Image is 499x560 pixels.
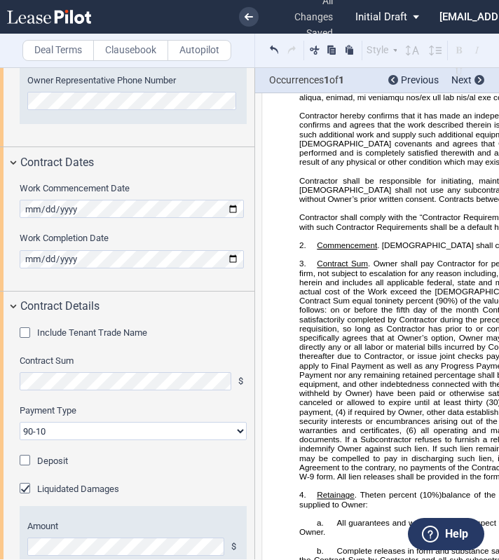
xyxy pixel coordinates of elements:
[317,518,324,527] span: a.
[93,40,168,61] label: Clausebook
[20,404,247,417] label: Payment Type
[317,546,324,555] span: b.
[388,74,439,88] div: Previous
[20,154,94,171] span: Contract Dates
[231,540,240,553] span: $
[20,232,247,245] label: Work Completion Date
[299,240,306,250] span: 2.
[20,482,119,496] md-checkbox: Liquidated Damages
[27,74,240,87] label: Owner Representative Phone Number
[22,40,94,61] label: Deal Terms
[20,298,100,315] span: Contract Details
[299,490,306,499] span: 4.
[355,11,407,23] span: Initial Draft
[324,41,340,58] button: Copy
[20,454,68,468] md-checkbox: Deposit
[37,483,119,496] label: Liquidated Damages
[307,41,323,58] button: Cut
[445,525,468,543] label: Help
[168,40,231,61] label: Autopilot
[381,296,458,305] span: ninety percent (90%)
[374,490,442,499] span: ten percent (10%)
[341,41,357,58] button: Paste
[27,520,240,533] label: Amount
[317,259,368,268] span: Contract Sum
[401,74,439,86] span: Previous
[339,74,344,86] b: 1
[238,375,247,388] span: $
[20,182,247,195] label: Work Commencement Date
[20,355,247,367] label: Contract Sum
[269,73,378,88] span: Occurrences of
[451,74,472,86] span: Next
[355,490,374,499] span: . The
[324,74,329,86] b: 1
[266,41,282,58] button: Undo
[408,518,484,550] button: Help
[317,240,377,250] span: Commencement
[317,490,354,499] span: Retainage
[37,455,68,467] label: Deposit
[37,327,147,339] label: Include Tenant Trade Name
[299,259,306,268] span: 3.
[20,327,147,341] md-checkbox: Include Tenant Trade Name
